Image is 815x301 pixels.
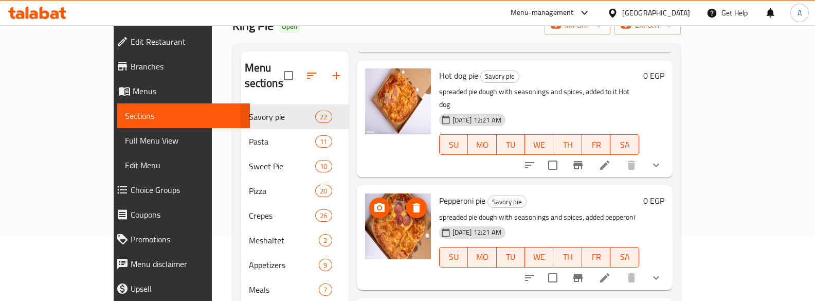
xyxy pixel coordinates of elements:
[553,19,602,32] span: import
[566,265,590,290] button: Branch-specific-item
[249,135,316,148] span: Pasta
[439,68,478,83] span: Hot dog pie
[553,247,582,268] button: TH
[319,260,331,270] span: 9
[472,250,492,264] span: MO
[599,159,611,171] a: Edit menu item
[439,193,485,208] span: Pepperoni pie
[525,247,553,268] button: WE
[131,60,242,73] span: Branches
[472,137,492,152] span: MO
[517,265,542,290] button: sort-choices
[131,282,242,295] span: Upsell
[650,272,662,284] svg: Show Choices
[108,178,250,202] a: Choice Groups
[439,247,468,268] button: SU
[117,103,250,128] a: Sections
[316,162,331,171] span: 10
[529,137,549,152] span: WE
[448,115,505,125] span: [DATE] 12:21 AM
[241,253,349,277] div: Appetizers9
[319,234,332,246] div: items
[108,252,250,276] a: Menu disclaimer
[798,7,802,19] span: A
[623,19,673,32] span: export
[439,211,639,224] p: spreaded pie dough with seasonings and spices, added pepperoni
[299,63,324,88] span: Sort sections
[249,234,319,246] span: Meshaltet
[497,134,525,155] button: TU
[241,203,349,228] div: Crepes26
[650,159,662,171] svg: Show Choices
[249,209,316,222] span: Crepes
[315,209,332,222] div: items
[468,247,496,268] button: MO
[249,259,319,271] div: Appetizers
[249,160,316,172] span: Sweet Pie
[557,137,577,152] span: TH
[614,250,635,264] span: SA
[497,247,525,268] button: TU
[108,227,250,252] a: Promotions
[278,21,301,33] div: Open
[566,153,590,178] button: Branch-specific-item
[501,250,521,264] span: TU
[582,247,610,268] button: FR
[131,258,242,270] span: Menu disclaimer
[108,276,250,301] a: Upsell
[131,208,242,221] span: Coupons
[444,250,464,264] span: SU
[644,265,668,290] button: show more
[131,36,242,48] span: Edit Restaurant
[131,233,242,245] span: Promotions
[553,134,582,155] button: TH
[108,79,250,103] a: Menus
[517,153,542,178] button: sort-choices
[241,228,349,253] div: Meshaltet2
[610,134,639,155] button: SA
[525,134,553,155] button: WE
[488,196,526,208] span: Savory pie
[468,134,496,155] button: MO
[542,267,564,289] span: Select to update
[644,153,668,178] button: show more
[487,196,527,208] div: Savory pie
[439,85,639,111] p: spreaded pie dough with seasonings and spices, added to it Hot dog
[319,284,332,296] div: items
[316,112,331,122] span: 22
[319,236,331,245] span: 2
[315,185,332,197] div: items
[117,153,250,178] a: Edit Menu
[249,185,316,197] span: Pizza
[448,227,505,237] span: [DATE] 12:21 AM
[315,160,332,172] div: items
[315,111,332,123] div: items
[108,54,250,79] a: Branches
[614,137,635,152] span: SA
[619,153,644,178] button: delete
[369,198,390,218] button: upload picture
[241,154,349,179] div: Sweet Pie10
[586,250,606,264] span: FR
[319,259,332,271] div: items
[108,29,250,54] a: Edit Restaurant
[439,134,468,155] button: SU
[316,211,331,221] span: 26
[643,193,664,208] h6: 0 EGP
[511,7,574,19] div: Menu-management
[315,135,332,148] div: items
[125,110,242,122] span: Sections
[316,186,331,196] span: 20
[241,129,349,154] div: Pasta11
[582,134,610,155] button: FR
[365,68,431,134] img: Hot dog pie
[249,111,316,123] span: Savory pie
[610,247,639,268] button: SA
[643,68,664,83] h6: 0 EGP
[622,7,690,19] div: [GEOGRAPHIC_DATA]
[249,284,319,296] span: Meals
[324,63,349,88] button: Add section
